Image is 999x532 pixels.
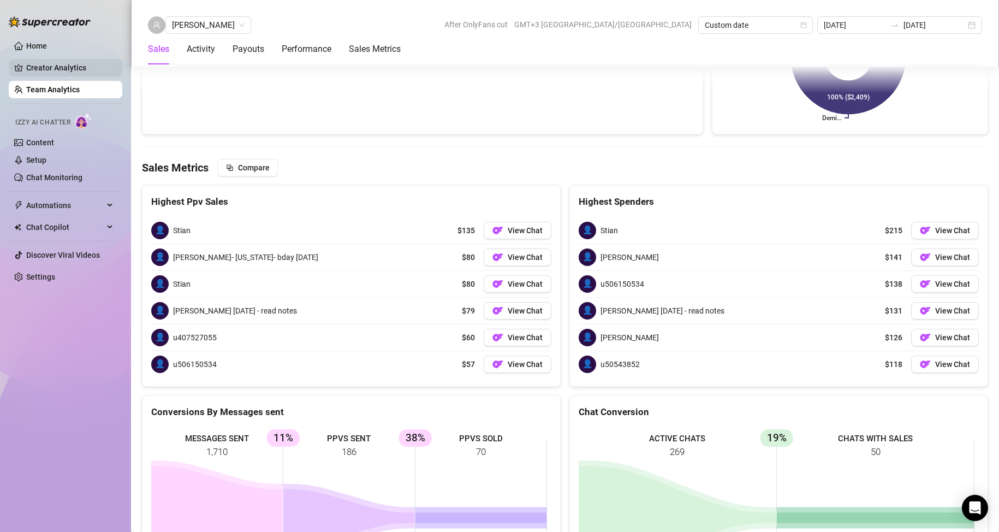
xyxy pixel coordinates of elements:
[600,358,640,370] span: u50543852
[579,249,596,266] span: 👤
[962,495,988,521] div: Open Intercom Messenger
[822,114,841,122] text: Demi…
[26,42,47,50] a: Home
[26,251,100,259] a: Discover Viral Videos
[492,332,503,343] img: OF
[579,194,979,209] div: Highest Spenders
[579,222,596,239] span: 👤
[26,156,46,164] a: Setup
[173,251,318,263] span: [PERSON_NAME]- [US_STATE]- bday [DATE]
[492,225,503,236] img: OF
[233,43,264,56] div: Payouts
[9,16,91,27] img: logo-BBDzfeDw.svg
[172,17,245,33] span: Anna Demarco
[173,278,191,290] span: Stian
[14,201,23,210] span: thunderbolt
[444,16,508,33] span: After OnlyFans cut
[151,222,169,239] span: 👤
[885,305,902,317] span: $131
[579,356,596,373] span: 👤
[173,305,297,317] span: [PERSON_NAME] [DATE] - read notes
[935,306,970,315] span: View Chat
[935,360,970,369] span: View Chat
[579,405,979,419] div: Chat Conversion
[903,19,966,31] input: End date
[492,305,503,316] img: OF
[920,332,931,343] img: OF
[911,222,979,239] button: OFView Chat
[484,302,551,320] button: OFView Chat
[238,163,270,172] span: Compare
[508,306,543,315] span: View Chat
[885,358,902,370] span: $118
[226,164,234,172] span: block
[492,279,503,289] img: OF
[508,226,543,235] span: View Chat
[911,249,979,266] button: OFView Chat
[890,21,899,29] span: to
[920,359,931,370] img: OF
[911,329,979,346] button: OFView Chat
[920,279,931,289] img: OF
[26,197,104,214] span: Automations
[15,117,70,128] span: Izzy AI Chatter
[457,224,475,237] span: $135
[75,113,92,129] img: AI Chatter
[173,358,217,370] span: u506150534
[173,332,217,344] span: u407527055
[484,222,551,239] button: OFView Chat
[151,275,169,293] span: 👤
[26,173,82,182] a: Chat Monitoring
[282,43,331,56] div: Performance
[462,278,475,290] span: $80
[600,305,724,317] span: [PERSON_NAME] [DATE] - read notes
[579,329,596,346] span: 👤
[26,273,55,281] a: Settings
[26,59,114,76] a: Creator Analytics
[579,275,596,293] span: 👤
[187,43,215,56] div: Activity
[217,159,278,176] button: Compare
[800,22,807,28] span: calendar
[705,17,806,33] span: Custom date
[26,138,54,147] a: Content
[935,226,970,235] span: View Chat
[935,280,970,288] span: View Chat
[920,305,931,316] img: OF
[462,358,475,370] span: $57
[579,302,596,320] span: 👤
[153,21,160,29] span: user
[349,43,401,56] div: Sales Metrics
[508,253,543,262] span: View Chat
[600,251,659,263] span: [PERSON_NAME]
[492,359,503,370] img: OF
[935,333,970,342] span: View Chat
[920,252,931,263] img: OF
[492,252,503,263] img: OF
[935,253,970,262] span: View Chat
[462,305,475,317] span: $79
[484,275,551,293] button: OFView Chat
[600,278,644,290] span: u506150534
[824,19,886,31] input: Start date
[911,275,979,293] button: OFView Chat
[26,218,104,236] span: Chat Copilot
[600,332,659,344] span: [PERSON_NAME]
[148,43,169,56] div: Sales
[484,356,551,373] a: OFView Chat
[911,302,979,320] button: OFView Chat
[508,360,543,369] span: View Chat
[911,356,979,373] button: OFView Chat
[484,329,551,346] button: OFView Chat
[173,224,191,237] span: Stian
[484,249,551,266] button: OFView Chat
